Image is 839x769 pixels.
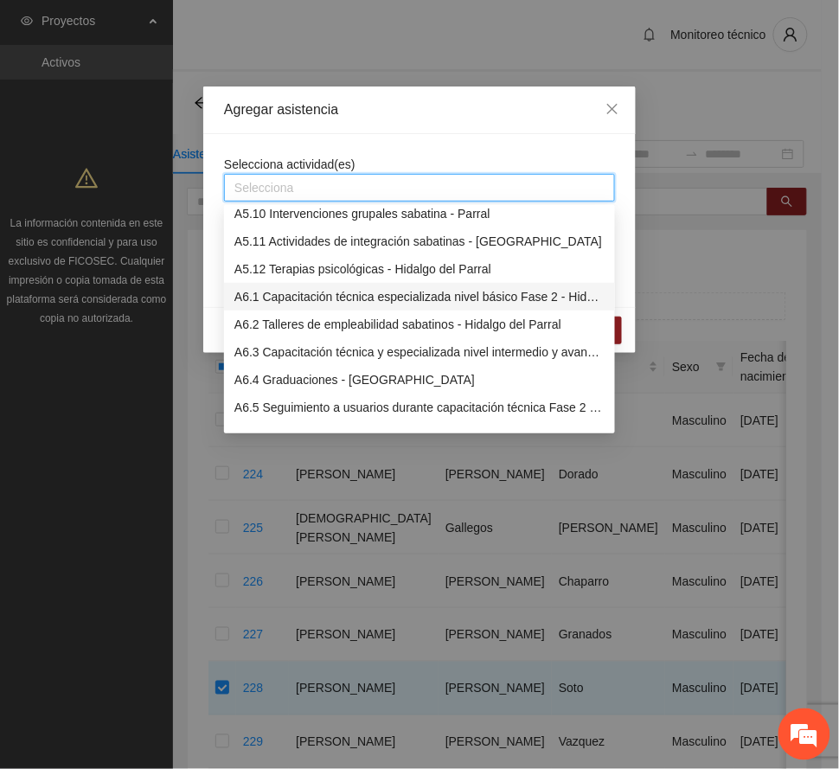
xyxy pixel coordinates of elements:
[234,260,605,279] div: A5.12 Terapias psicológicas - Hidalgo del Parral
[100,231,239,406] span: Estamos en línea.
[224,283,615,311] div: A6.1 Capacitación técnica especializada nivel básico Fase 2 - Hidalgo del Parral
[224,200,615,227] div: A5.10 Intervenciones grupales sabatina - Parral
[234,370,605,389] div: A6.4 Graduaciones - [GEOGRAPHIC_DATA]
[234,343,605,362] div: A6.3 Capacitación técnica y especializada nivel intermedio y avanzado Fase 2 - Parral
[234,204,605,223] div: A5.10 Intervenciones grupales sabatina - Parral
[224,338,615,366] div: A6.3 Capacitación técnica y especializada nivel intermedio y avanzado Fase 2 - Parral
[90,88,291,111] div: Chatee con nosotros ahora
[605,102,619,116] span: close
[234,315,605,334] div: A6.2 Talleres de empleabilidad sabatinos - Hidalgo del Parral
[224,311,615,338] div: A6.2 Talleres de empleabilidad sabatinos - Hidalgo del Parral
[234,287,605,306] div: A6.1 Capacitación técnica especializada nivel básico Fase 2 - Hidalgo del Parral
[234,232,605,251] div: A5.11 Actividades de integración sabatinas - [GEOGRAPHIC_DATA]
[234,426,605,445] div: A6.6 Viajes de monitoreo técnico - [PERSON_NAME]
[224,255,615,283] div: A5.12 Terapias psicológicas - Hidalgo del Parral
[589,87,636,133] button: Close
[224,157,355,171] span: Selecciona actividad(es)
[9,472,330,533] textarea: Escriba su mensaje y pulse “Intro”
[224,421,615,449] div: A6.6 Viajes de monitoreo técnico - Hidalgo del Parral
[224,366,615,394] div: A6.4 Graduaciones - Hidalgo del Parral
[224,227,615,255] div: A5.11 Actividades de integración sabatinas - Hidalgo del Parral
[234,398,605,417] div: A6.5 Seguimiento a usuarios durante capacitación técnica Fase 2 - Parral
[224,394,615,421] div: A6.5 Seguimiento a usuarios durante capacitación técnica Fase 2 - Parral
[284,9,325,50] div: Minimizar ventana de chat en vivo
[224,100,615,119] div: Agregar asistencia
